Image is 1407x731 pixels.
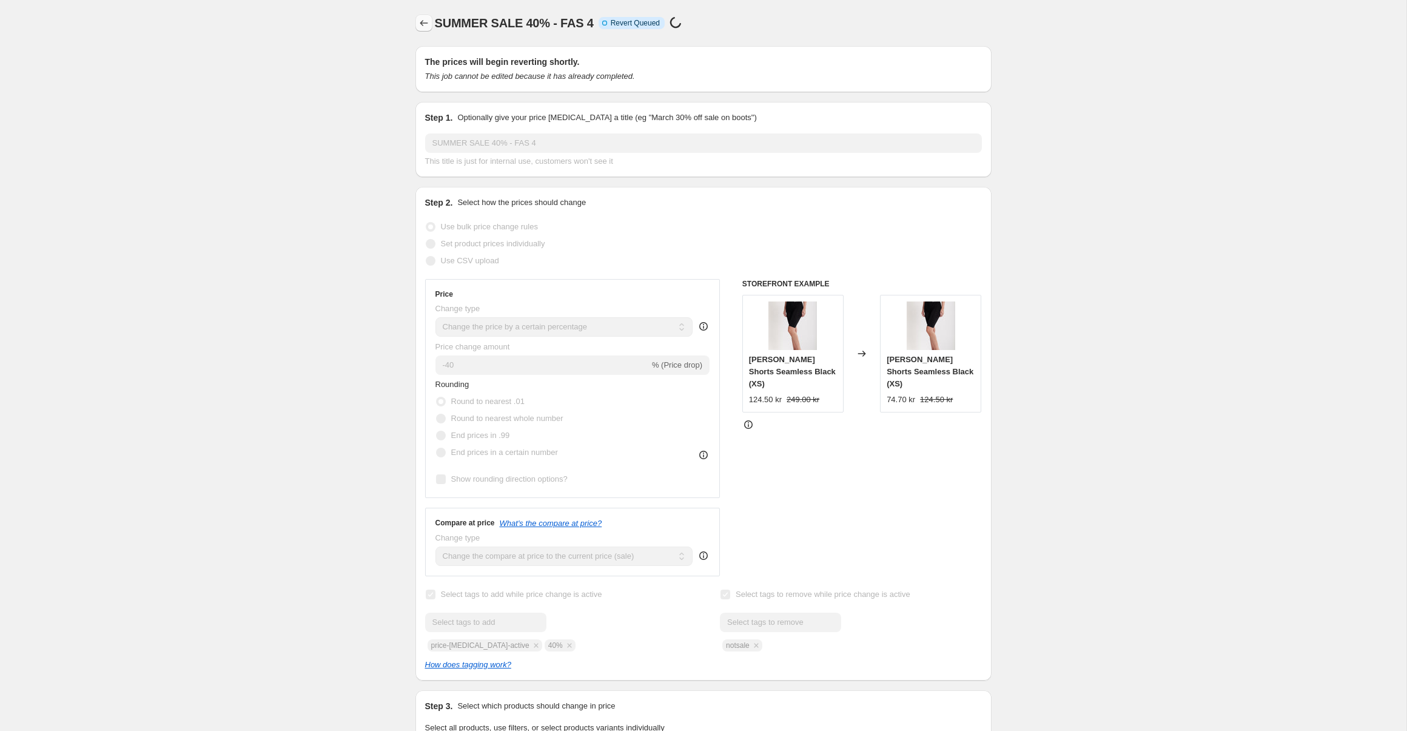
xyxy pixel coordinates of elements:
input: Select tags to remove [720,613,841,632]
span: This title is just for internal use, customers won't see it [425,157,613,166]
span: [PERSON_NAME] Shorts Seamless Black (XS) [887,355,973,388]
span: End prices in a certain number [451,448,558,457]
span: Round to nearest .01 [451,397,525,406]
span: End prices in .99 [451,431,510,440]
span: [PERSON_NAME] Shorts Seamless Black (XS) [749,355,836,388]
h6: STOREFRONT EXAMPLE [742,279,982,289]
div: help [697,550,710,562]
span: Select tags to remove while price change is active [736,590,910,599]
i: This job cannot be edited because it has already completed. [425,72,635,81]
span: Revert Queued [611,18,660,28]
span: Set product prices individually [441,239,545,248]
img: HALLIEBLACK_1_80x.jpg [907,301,955,350]
span: Use CSV upload [441,256,499,265]
input: Select tags to add [425,613,546,632]
button: What's the compare at price? [500,519,602,528]
div: 74.70 kr [887,394,915,406]
input: -15 [435,355,650,375]
strike: 249.00 kr [787,394,819,406]
img: HALLIEBLACK_1_80x.jpg [768,301,817,350]
h3: Compare at price [435,518,495,528]
h2: Step 1. [425,112,453,124]
h3: Price [435,289,453,299]
p: Select how the prices should change [457,197,586,209]
span: Round to nearest whole number [451,414,563,423]
span: Select tags to add while price change is active [441,590,602,599]
span: % (Price drop) [652,360,702,369]
span: SUMMER SALE 40% - FAS 4 [435,16,594,30]
span: Price change amount [435,342,510,351]
span: Change type [435,304,480,313]
h2: Step 3. [425,700,453,712]
p: Select which products should change in price [457,700,615,712]
a: How does tagging work? [425,660,511,669]
p: Optionally give your price [MEDICAL_DATA] a title (eg "March 30% off sale on boots") [457,112,756,124]
div: 124.50 kr [749,394,782,406]
h2: The prices will begin reverting shortly. [425,56,982,68]
div: help [697,320,710,332]
span: Show rounding direction options? [451,474,568,483]
h2: Step 2. [425,197,453,209]
span: Change type [435,533,480,542]
span: Rounding [435,380,469,389]
button: Price change jobs [415,15,432,32]
strike: 124.50 kr [920,394,953,406]
input: 30% off holiday sale [425,133,982,153]
span: Use bulk price change rules [441,222,538,231]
